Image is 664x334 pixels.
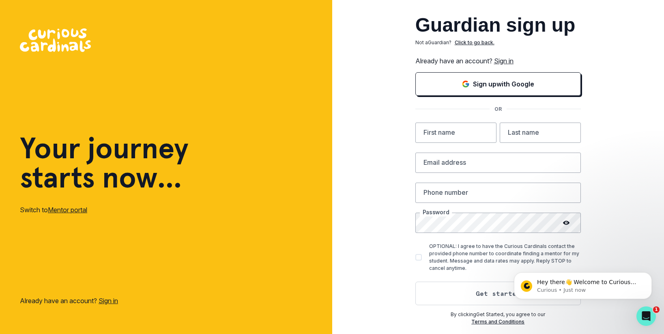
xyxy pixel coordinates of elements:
a: Mentor portal [48,206,87,214]
p: Already have an account? [20,296,118,306]
button: Sign in with Google (GSuite) [415,72,581,96]
p: Already have an account? [415,56,581,66]
p: Click to go back. [455,39,494,46]
iframe: Intercom live chat [636,306,656,326]
img: Curious Cardinals Logo [20,28,91,52]
iframe: Intercom notifications message [502,255,664,312]
p: OR [490,106,507,113]
a: Sign in [494,57,514,65]
a: Sign in [99,297,118,305]
p: OPTIONAL: I agree to have the Curious Cardinals contact the provided phone number to coordinate f... [429,243,581,272]
button: Get started [415,282,581,305]
p: Not a Guardian ? [415,39,451,46]
p: By clicking Get Started , you agree to our [415,311,581,318]
p: Sign up with Google [473,79,534,89]
a: Terms and Conditions [471,319,524,325]
span: 1 [653,306,660,313]
h2: Guardian sign up [415,15,581,35]
span: Switch to [20,206,48,214]
h1: Your journey starts now... [20,134,189,192]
